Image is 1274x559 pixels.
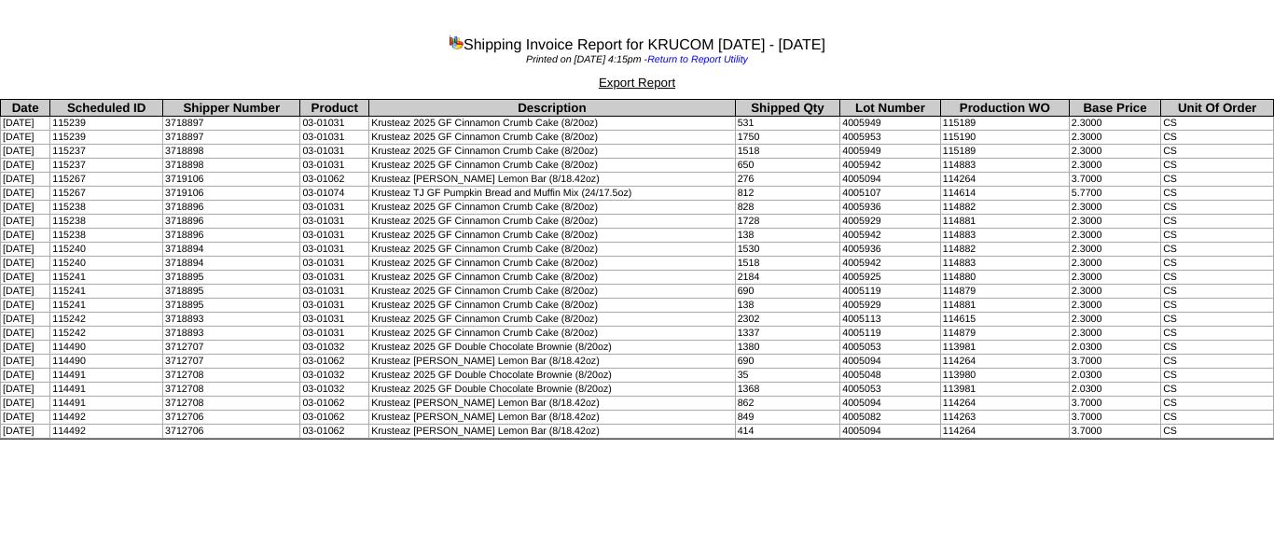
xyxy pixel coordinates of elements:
[1161,271,1274,285] td: CS
[300,271,369,285] td: 03-01031
[163,100,300,117] th: Shipper Number
[1,285,50,299] td: [DATE]
[50,369,163,383] td: 114491
[50,425,163,439] td: 114492
[940,257,1069,271] td: 114883
[50,131,163,145] td: 115239
[369,173,736,187] td: Krusteaz [PERSON_NAME] Lemon Bar (8/18.42oz)
[300,397,369,411] td: 03-01062
[1161,100,1274,117] th: Unit Of Order
[735,100,840,117] th: Shipped Qty
[1,117,50,131] td: [DATE]
[369,341,736,355] td: Krusteaz 2025 GF Double Chocolate Brownie (8/20oz)
[300,327,369,341] td: 03-01031
[1069,299,1160,313] td: 2.3000
[369,369,736,383] td: Krusteaz 2025 GF Double Chocolate Brownie (8/20oz)
[940,313,1069,327] td: 114615
[50,145,163,159] td: 115237
[1,327,50,341] td: [DATE]
[163,411,300,425] td: 3712706
[1161,369,1274,383] td: CS
[1,131,50,145] td: [DATE]
[940,397,1069,411] td: 114264
[300,243,369,257] td: 03-01031
[163,327,300,341] td: 3718893
[735,131,840,145] td: 1750
[1069,145,1160,159] td: 2.3000
[1069,257,1160,271] td: 2.3000
[50,159,163,173] td: 115237
[1,271,50,285] td: [DATE]
[163,299,300,313] td: 3718895
[1069,383,1160,397] td: 2.0300
[1069,131,1160,145] td: 2.3000
[1,187,50,201] td: [DATE]
[300,411,369,425] td: 03-01062
[1,397,50,411] td: [DATE]
[163,285,300,299] td: 3718895
[840,271,940,285] td: 4005925
[1161,159,1274,173] td: CS
[940,355,1069,369] td: 114264
[735,229,840,243] td: 138
[1161,285,1274,299] td: CS
[840,100,940,117] th: Lot Number
[1161,145,1274,159] td: CS
[1161,173,1274,187] td: CS
[300,369,369,383] td: 03-01032
[1,369,50,383] td: [DATE]
[840,313,940,327] td: 4005113
[840,257,940,271] td: 4005942
[163,187,300,201] td: 3719106
[840,327,940,341] td: 4005119
[369,327,736,341] td: Krusteaz 2025 GF Cinnamon Crumb Cake (8/20oz)
[300,425,369,439] td: 03-01062
[840,145,940,159] td: 4005949
[1,173,50,187] td: [DATE]
[735,145,840,159] td: 1518
[369,131,736,145] td: Krusteaz 2025 GF Cinnamon Crumb Cake (8/20oz)
[300,313,369,327] td: 03-01031
[840,229,940,243] td: 4005942
[369,117,736,131] td: Krusteaz 2025 GF Cinnamon Crumb Cake (8/20oz)
[369,313,736,327] td: Krusteaz 2025 GF Cinnamon Crumb Cake (8/20oz)
[940,117,1069,131] td: 115189
[300,341,369,355] td: 03-01032
[840,243,940,257] td: 4005936
[1,229,50,243] td: [DATE]
[50,285,163,299] td: 115241
[163,131,300,145] td: 3718897
[840,355,940,369] td: 4005094
[840,117,940,131] td: 4005949
[369,397,736,411] td: Krusteaz [PERSON_NAME] Lemon Bar (8/18.42oz)
[1161,243,1274,257] td: CS
[599,76,675,90] a: Export Report
[1069,327,1160,341] td: 2.3000
[735,285,840,299] td: 690
[840,285,940,299] td: 4005119
[369,271,736,285] td: Krusteaz 2025 GF Cinnamon Crumb Cake (8/20oz)
[1,299,50,313] td: [DATE]
[735,355,840,369] td: 690
[369,229,736,243] td: Krusteaz 2025 GF Cinnamon Crumb Cake (8/20oz)
[735,397,840,411] td: 862
[940,341,1069,355] td: 113981
[1,215,50,229] td: [DATE]
[840,187,940,201] td: 4005107
[840,299,940,313] td: 4005929
[940,243,1069,257] td: 114882
[50,257,163,271] td: 115240
[940,285,1069,299] td: 114879
[50,383,163,397] td: 114491
[940,327,1069,341] td: 114879
[163,159,300,173] td: 3718898
[1069,355,1160,369] td: 3.7000
[1069,243,1160,257] td: 2.3000
[735,299,840,313] td: 138
[163,215,300,229] td: 3718896
[50,271,163,285] td: 115241
[1161,201,1274,215] td: CS
[1161,327,1274,341] td: CS
[840,159,940,173] td: 4005942
[735,159,840,173] td: 650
